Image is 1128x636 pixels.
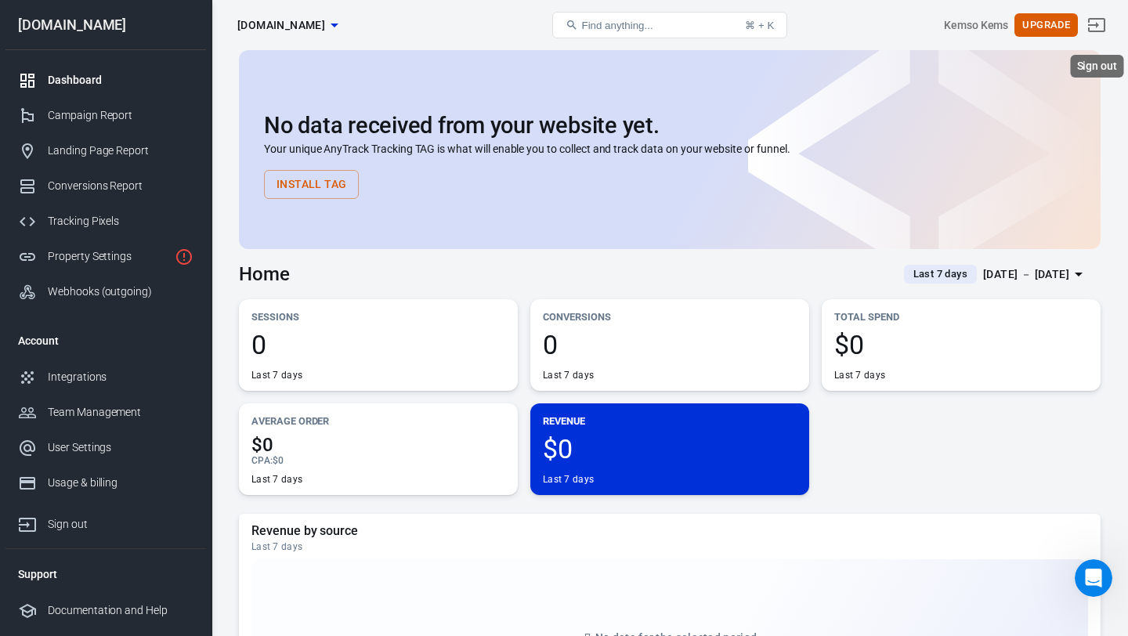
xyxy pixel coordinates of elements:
div: Sign out [1071,55,1124,78]
div: Webhooks (outgoing) [48,284,193,300]
div: Sign out [48,516,193,533]
a: Tracking Pixels [5,204,206,239]
a: Campaign Report [5,98,206,133]
a: Webhooks (outgoing) [5,274,206,309]
span: CPA : [251,455,273,466]
div: Last 7 days [251,473,302,486]
div: [DATE] － [DATE] [983,265,1069,284]
button: Last 7 days[DATE] － [DATE] [891,262,1101,287]
div: User Settings [48,439,193,456]
button: Install Tag [264,170,359,199]
a: Conversions Report [5,168,206,204]
li: Account [5,322,206,360]
span: $0 [251,435,505,454]
span: mychariow.com [237,16,325,35]
div: Property Settings [48,248,168,265]
div: Last 7 days [251,540,1088,553]
div: Usage & billing [48,475,193,491]
a: Sign out [1078,6,1115,44]
div: Team Management [48,404,193,421]
a: Property Settings [5,239,206,274]
p: Your unique AnyTrack Tracking TAG is what will enable you to collect and track data on your websi... [264,141,1076,157]
div: Conversions Report [48,178,193,194]
a: Integrations [5,360,206,395]
div: Tracking Pixels [48,213,193,229]
span: 0 [251,331,505,358]
div: Last 7 days [251,369,302,381]
p: Sessions [251,309,505,325]
iframe: Intercom live chat [1075,559,1112,597]
h3: Home [239,263,290,285]
span: $0 [834,331,1088,358]
span: $0 [273,455,284,466]
li: Support [5,555,206,593]
p: Conversions [543,309,797,325]
div: Account id: SmZorrHp [944,17,1009,34]
p: Total Spend [834,309,1088,325]
svg: Property is not installed yet [175,248,193,266]
button: Find anything...⌘ + K [552,12,787,38]
h2: No data received from your website yet. [264,113,1076,138]
p: Average Order [251,413,505,429]
span: Last 7 days [907,266,974,282]
div: ⌘ + K [745,20,774,31]
div: Integrations [48,369,193,385]
button: [DOMAIN_NAME] [231,11,344,40]
div: Last 7 days [834,369,885,381]
span: Find anything... [581,20,653,31]
button: Upgrade [1014,13,1078,38]
div: Documentation and Help [48,602,193,619]
span: $0 [543,435,797,462]
div: Dashboard [48,72,193,89]
a: Landing Page Report [5,133,206,168]
a: Team Management [5,395,206,430]
p: Revenue [543,413,797,429]
a: Sign out [5,500,206,542]
a: User Settings [5,430,206,465]
a: Dashboard [5,63,206,98]
div: [DOMAIN_NAME] [5,18,206,32]
span: 0 [543,331,797,358]
div: Last 7 days [543,369,594,381]
h5: Revenue by source [251,523,1088,539]
div: Last 7 days [543,473,594,486]
a: Usage & billing [5,465,206,500]
div: Campaign Report [48,107,193,124]
div: Landing Page Report [48,143,193,159]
